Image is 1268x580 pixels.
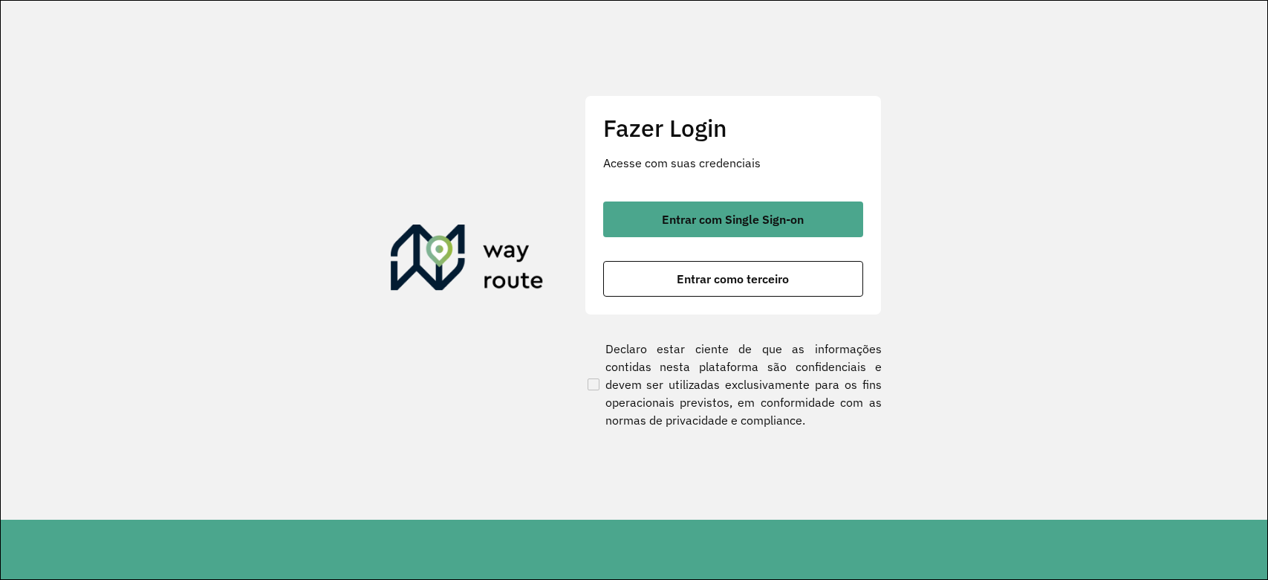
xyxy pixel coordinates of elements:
[603,261,863,297] button: button
[603,202,863,237] button: button
[603,114,863,142] h2: Fazer Login
[677,273,789,285] span: Entrar como terceiro
[391,225,544,296] img: Roteirizador AmbevTech
[603,154,863,172] p: Acesse com suas credenciais
[585,340,882,429] label: Declaro estar ciente de que as informações contidas nesta plataforma são confidenciais e devem se...
[662,213,804,225] span: Entrar com Single Sign-on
